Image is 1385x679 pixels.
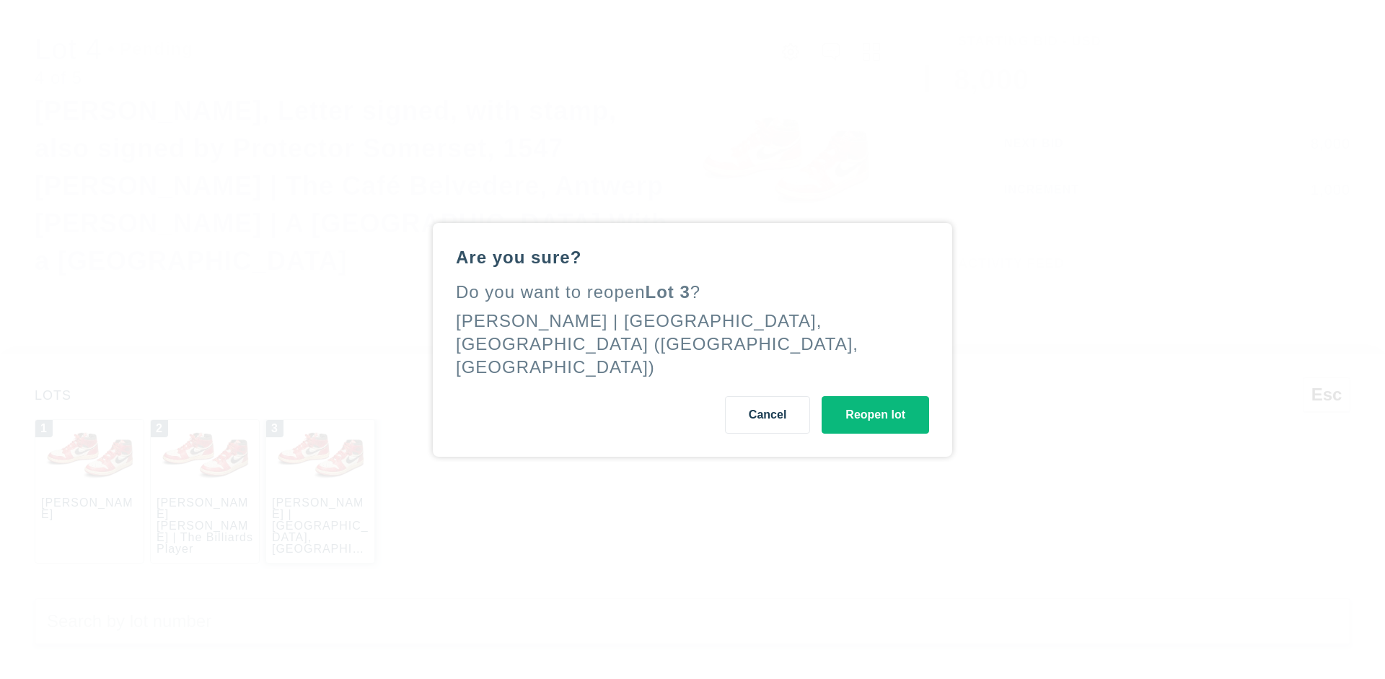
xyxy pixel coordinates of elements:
[822,396,929,434] button: Reopen lot
[646,282,690,302] span: Lot 3
[725,396,810,434] button: Cancel
[456,311,858,377] div: [PERSON_NAME] | [GEOGRAPHIC_DATA], [GEOGRAPHIC_DATA] ([GEOGRAPHIC_DATA], [GEOGRAPHIC_DATA])
[456,246,929,269] div: Are you sure?
[456,281,929,304] div: Do you want to reopen ?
